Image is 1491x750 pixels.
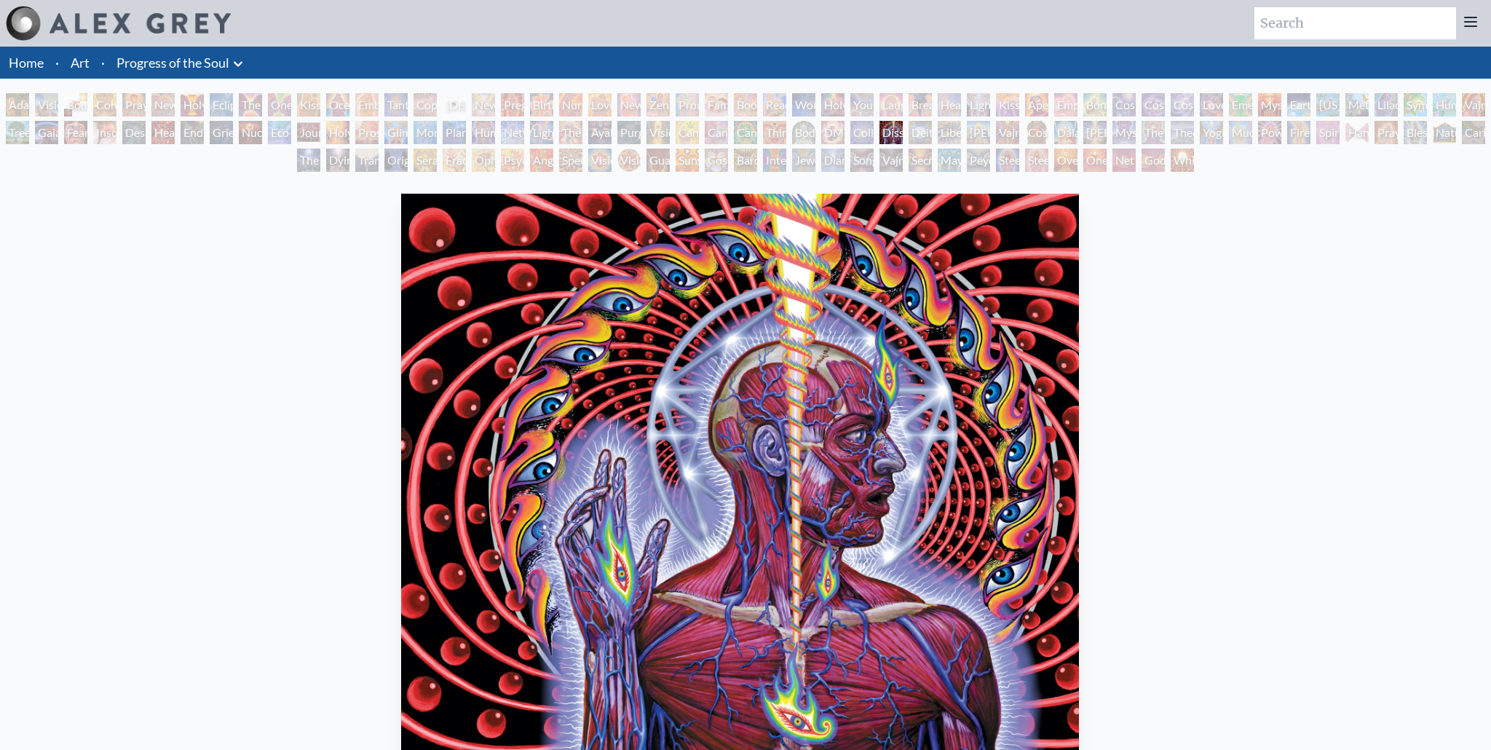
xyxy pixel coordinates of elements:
[879,121,903,144] div: Dissectional Art for Tool's Lateralus CD
[9,55,44,71] a: Home
[617,93,641,117] div: New Family
[792,93,815,117] div: Wonder
[1229,93,1252,117] div: Emerald Grail
[1083,149,1107,172] div: One
[116,52,229,73] a: Progress of the Soul
[1316,121,1340,144] div: Spirit Animates the Flesh
[1345,121,1369,144] div: Hands that See
[1054,93,1077,117] div: Empowerment
[6,121,29,144] div: Tree & Person
[588,121,612,144] div: Ayahuasca Visitation
[355,149,379,172] div: Transfiguration
[909,93,932,117] div: Breathing
[938,121,961,144] div: Liberation Through Seeing
[414,149,437,172] div: Seraphic Transport Docking on the Third Eye
[559,121,582,144] div: The Shulgins and their Alchemical Angels
[676,93,699,117] div: Promise
[95,47,111,79] li: ·
[530,121,553,144] div: Lightworker
[1025,121,1048,144] div: Cosmic [DEMOGRAPHIC_DATA]
[1433,121,1456,144] div: Nature of Mind
[443,121,466,144] div: Planetary Prayers
[384,121,408,144] div: Glimpsing the Empyrean
[676,121,699,144] div: Cannabis Mudra
[588,149,612,172] div: Vision Crystal
[821,149,845,172] div: Diamond Being
[1112,121,1136,144] div: Mystic Eye
[617,149,641,172] div: Vision Crystal Tondo
[472,93,495,117] div: Newborn
[268,121,291,144] div: Eco-Atlas
[1404,121,1427,144] div: Blessing Hand
[850,121,874,144] div: Collective Vision
[297,93,320,117] div: Kissing
[763,149,786,172] div: Interbeing
[1112,93,1136,117] div: Cosmic Creativity
[384,149,408,172] div: Original Face
[646,121,670,144] div: Vision Tree
[1345,93,1369,117] div: Metamorphosis
[1054,121,1077,144] div: Dalai Lama
[1054,149,1077,172] div: Oversoul
[938,149,961,172] div: Mayan Being
[239,121,262,144] div: Nuclear Crucifixion
[1171,93,1194,117] div: Cosmic Lovers
[472,149,495,172] div: Ophanic Eyelash
[1142,93,1165,117] div: Cosmic Artist
[967,93,990,117] div: Lightweaver
[501,93,524,117] div: Pregnancy
[297,121,320,144] div: Journey of the Wounded Healer
[1171,121,1194,144] div: Theologue
[821,121,845,144] div: DMT - The Spirit Molecule
[326,149,349,172] div: Dying
[1462,121,1485,144] div: Caring
[50,47,65,79] li: ·
[414,121,437,144] div: Monochord
[35,93,58,117] div: Visionary Origin of Language
[909,149,932,172] div: Secret Writing Being
[734,93,757,117] div: Boo-boo
[1287,121,1310,144] div: Firewalking
[1200,121,1223,144] div: Yogi & the Möbius Sphere
[1254,7,1456,39] input: Search
[646,149,670,172] div: Guardian of Infinite Vision
[1171,149,1194,172] div: White Light
[210,93,233,117] div: Eclipse
[151,93,175,117] div: New Man New Woman
[35,121,58,144] div: Gaia
[122,121,146,144] div: Despair
[967,149,990,172] div: Peyote Being
[1433,93,1456,117] div: Humming Bird
[355,93,379,117] div: Embracing
[530,149,553,172] div: Angel Skin
[1404,93,1427,117] div: Symbiosis: Gall Wasp & Oak Tree
[676,149,699,172] div: Sunyata
[239,93,262,117] div: The Kiss
[559,149,582,172] div: Spectral Lotus
[1258,93,1281,117] div: Mysteriosa 2
[326,93,349,117] div: Ocean of Love Bliss
[1316,93,1340,117] div: [US_STATE] Song
[443,93,466,117] div: [DEMOGRAPHIC_DATA] Embryo
[1462,93,1485,117] div: Vajra Horse
[734,149,757,172] div: Bardo Being
[705,149,728,172] div: Cosmic Elf
[501,121,524,144] div: Networks
[384,93,408,117] div: Tantra
[1083,93,1107,117] div: Bond
[705,121,728,144] div: Cannabis Sutra
[763,121,786,144] div: Third Eye Tears of Joy
[414,93,437,117] div: Copulating
[6,93,29,117] div: Adam & Eve
[792,149,815,172] div: Jewel Being
[792,121,815,144] div: Body/Mind as a Vibratory Field of Energy
[326,121,349,144] div: Holy Fire
[967,121,990,144] div: [PERSON_NAME]
[996,93,1019,117] div: Kiss of the [MEDICAL_DATA]
[1375,121,1398,144] div: Praying Hands
[1142,149,1165,172] div: Godself
[1025,93,1048,117] div: Aperture
[1375,93,1398,117] div: Lilacs
[763,93,786,117] div: Reading
[64,93,87,117] div: Body, Mind, Spirit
